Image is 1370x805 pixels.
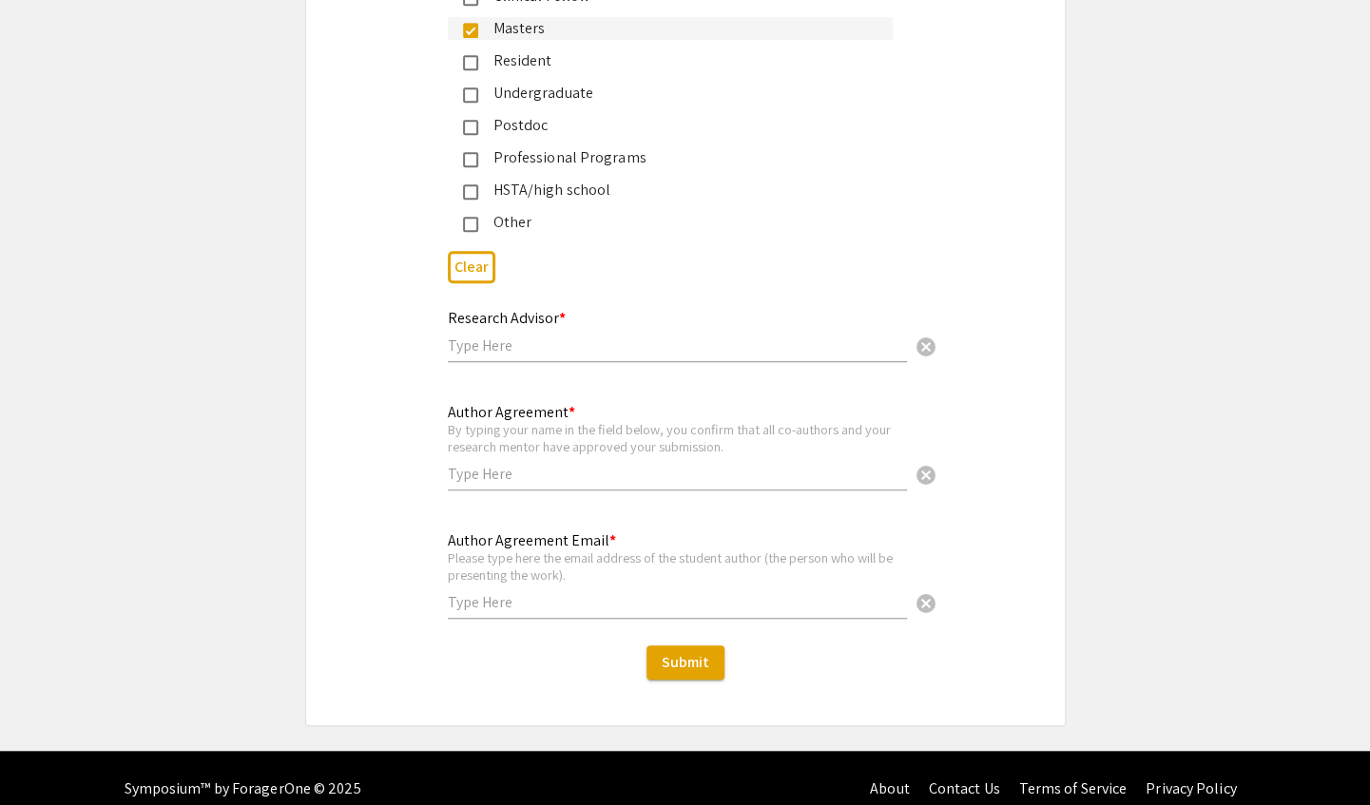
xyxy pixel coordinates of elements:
[478,114,878,137] div: Postdoc
[478,179,878,201] div: HSTA/high school
[448,549,907,583] div: Please type here the email address of the student author (the person who will be presenting the w...
[448,421,907,454] div: By typing your name in the field below, you confirm that all co-authors and your research mentor ...
[478,82,878,105] div: Undergraduate
[478,146,878,169] div: Professional Programs
[646,645,724,680] button: Submit
[478,211,878,234] div: Other
[448,530,616,550] mat-label: Author Agreement Email
[662,652,709,672] span: Submit
[448,335,907,355] input: Type Here
[915,335,937,358] span: cancel
[448,308,566,328] mat-label: Research Advisor
[915,464,937,487] span: cancel
[448,402,575,422] mat-label: Author Agreement
[478,17,878,40] div: Masters
[1146,778,1236,798] a: Privacy Policy
[14,719,81,791] iframe: Chat
[478,49,878,72] div: Resident
[1018,778,1127,798] a: Terms of Service
[907,455,945,493] button: Clear
[448,251,495,282] button: Clear
[907,584,945,622] button: Clear
[448,592,907,612] input: Type Here
[448,464,907,484] input: Type Here
[915,592,937,615] span: cancel
[928,778,999,798] a: Contact Us
[870,778,910,798] a: About
[907,327,945,365] button: Clear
